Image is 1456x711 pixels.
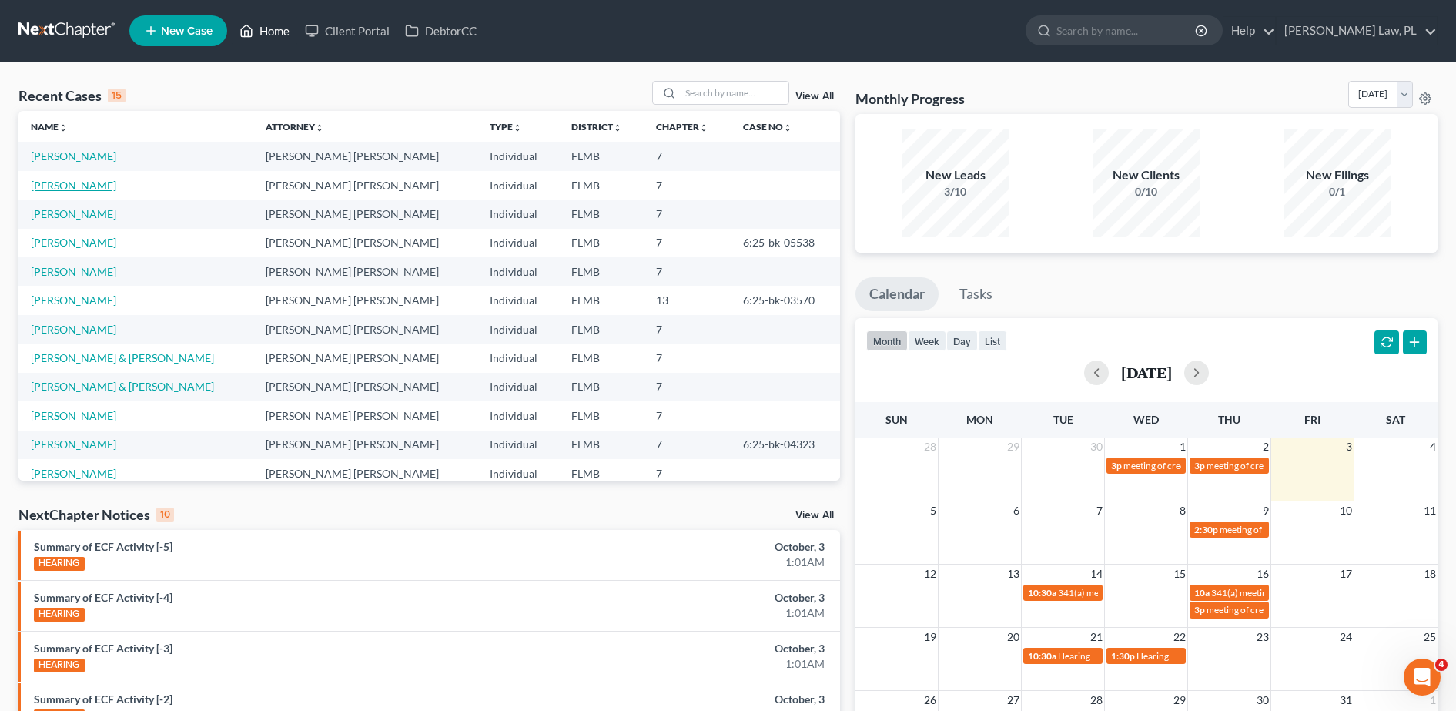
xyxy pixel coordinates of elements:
[571,605,825,621] div: 1:01AM
[571,641,825,656] div: October, 3
[156,508,174,522] div: 10
[1277,17,1437,45] a: [PERSON_NAME] Law, PL
[1194,460,1205,471] span: 3p
[922,438,938,456] span: 28
[477,229,559,257] td: Individual
[1172,565,1187,583] span: 15
[253,229,477,257] td: [PERSON_NAME] [PERSON_NAME]
[1255,565,1270,583] span: 16
[644,459,731,488] td: 7
[1386,413,1405,426] span: Sat
[477,171,559,200] td: Individual
[571,555,825,570] div: 1:01AM
[929,501,938,520] span: 5
[1194,604,1205,615] span: 3p
[1111,460,1122,471] span: 3p
[477,344,559,372] td: Individual
[885,413,908,426] span: Sun
[31,236,116,249] a: [PERSON_NAME]
[31,323,116,336] a: [PERSON_NAME]
[731,431,839,459] td: 6:25-bk-04323
[922,628,938,646] span: 19
[31,293,116,307] a: [PERSON_NAME]
[571,590,825,605] div: October, 3
[644,431,731,459] td: 7
[253,459,477,488] td: [PERSON_NAME] [PERSON_NAME]
[644,373,731,401] td: 7
[266,121,324,132] a: Attorneyunfold_more
[477,286,559,314] td: Individual
[1089,565,1104,583] span: 14
[644,229,731,257] td: 7
[1338,691,1354,709] span: 31
[571,656,825,672] div: 1:01AM
[1006,565,1021,583] span: 13
[253,142,477,170] td: [PERSON_NAME] [PERSON_NAME]
[571,539,825,555] div: October, 3
[1422,565,1438,583] span: 18
[108,89,126,102] div: 15
[644,171,731,200] td: 7
[699,123,708,132] i: unfold_more
[1133,413,1159,426] span: Wed
[31,207,116,220] a: [PERSON_NAME]
[31,409,116,422] a: [PERSON_NAME]
[31,351,214,364] a: [PERSON_NAME] & [PERSON_NAME]
[1404,659,1441,696] iframe: Intercom live chat
[644,315,731,344] td: 7
[1261,438,1270,456] span: 2
[559,229,644,257] td: FLMB
[1058,587,1119,599] span: 341(a) meeting
[1261,501,1270,520] span: 9
[559,431,644,459] td: FLMB
[477,200,559,228] td: Individual
[783,123,792,132] i: unfold_more
[908,330,946,351] button: week
[795,510,834,521] a: View All
[34,557,85,571] div: HEARING
[559,200,644,228] td: FLMB
[1223,17,1275,45] a: Help
[1178,501,1187,520] span: 8
[253,401,477,430] td: [PERSON_NAME] [PERSON_NAME]
[1056,16,1197,45] input: Search by name...
[477,459,559,488] td: Individual
[1428,691,1438,709] span: 1
[681,82,788,104] input: Search by name...
[571,121,622,132] a: Districtunfold_more
[161,25,213,37] span: New Case
[1089,628,1104,646] span: 21
[731,229,839,257] td: 6:25-bk-05538
[1089,691,1104,709] span: 28
[1095,501,1104,520] span: 7
[559,315,644,344] td: FLMB
[253,344,477,372] td: [PERSON_NAME] [PERSON_NAME]
[31,265,116,278] a: [PERSON_NAME]
[1111,650,1135,662] span: 1:30p
[1093,166,1200,184] div: New Clients
[559,171,644,200] td: FLMB
[1338,565,1354,583] span: 17
[1422,628,1438,646] span: 25
[1338,501,1354,520] span: 10
[1207,604,1287,615] span: meeting of creditors
[253,431,477,459] td: [PERSON_NAME] [PERSON_NAME]
[1058,650,1090,662] span: Hearing
[946,277,1006,311] a: Tasks
[571,692,825,707] div: October, 3
[34,591,172,604] a: Summary of ECF Activity [-4]
[397,17,484,45] a: DebtorCC
[866,330,908,351] button: month
[644,401,731,430] td: 7
[946,330,978,351] button: day
[477,257,559,286] td: Individual
[1220,524,1300,535] span: meeting of creditors
[18,86,126,105] div: Recent Cases
[253,315,477,344] td: [PERSON_NAME] [PERSON_NAME]
[31,380,214,393] a: [PERSON_NAME] & [PERSON_NAME]
[731,286,839,314] td: 6:25-bk-03570
[644,344,731,372] td: 7
[656,121,708,132] a: Chapterunfold_more
[59,123,68,132] i: unfold_more
[966,413,993,426] span: Mon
